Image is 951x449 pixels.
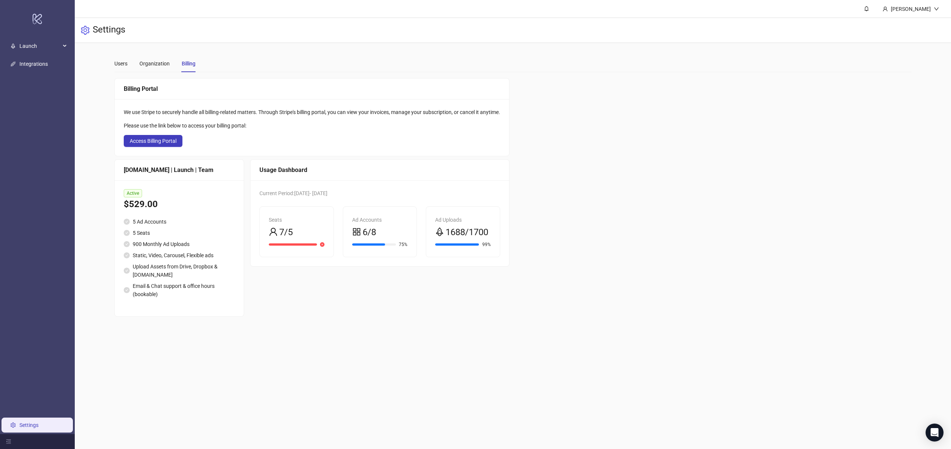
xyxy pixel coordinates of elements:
li: Static, Video, Carousel, Flexible ads [124,251,235,259]
span: close-circle [320,242,324,247]
span: 6/8 [363,225,376,240]
li: 900 Monthly Ad Uploads [124,240,235,248]
div: [DOMAIN_NAME] | Launch | Team [124,165,235,175]
span: menu-fold [6,439,11,444]
div: We use Stripe to securely handle all billing-related matters. Through Stripe's billing portal, yo... [124,108,500,116]
span: Access Billing Portal [130,138,176,144]
div: Open Intercom Messenger [926,424,944,442]
div: Users [114,59,127,68]
span: check-circle [124,230,130,236]
span: appstore [352,227,361,236]
span: 1688/1700 [446,225,488,240]
span: check-circle [124,268,130,274]
span: bell [864,6,869,11]
span: Launch [19,39,61,53]
li: Upload Assets from Drive, Dropbox & [DOMAIN_NAME] [124,262,235,279]
span: Current Period: [DATE] - [DATE] [259,190,327,196]
div: Ad Uploads [435,216,491,224]
div: $529.00 [124,197,235,212]
div: Please use the link below to access your billing portal: [124,122,500,130]
div: [PERSON_NAME] [888,5,934,13]
h3: Settings [93,24,125,37]
li: 5 Ad Accounts [124,218,235,226]
div: Billing [182,59,196,68]
span: check-circle [124,252,130,258]
span: user [269,227,278,236]
span: 99% [482,242,491,247]
div: Organization [139,59,170,68]
li: 5 Seats [124,229,235,237]
span: check-circle [124,241,130,247]
span: 75% [399,242,407,247]
div: Billing Portal [124,84,500,93]
span: Active [124,189,142,197]
span: check-circle [124,219,130,225]
div: Ad Accounts [352,216,408,224]
a: Settings [19,422,39,428]
span: rocket [435,227,444,236]
span: user [883,6,888,12]
span: rocket [10,43,16,49]
li: Email & Chat support & office hours (bookable) [124,282,235,298]
span: down [934,6,939,12]
span: setting [81,26,90,35]
div: Usage Dashboard [259,165,500,175]
div: Seats [269,216,324,224]
span: check-circle [124,287,130,293]
button: Access Billing Portal [124,135,182,147]
a: Integrations [19,61,48,67]
span: 7/5 [279,225,293,240]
